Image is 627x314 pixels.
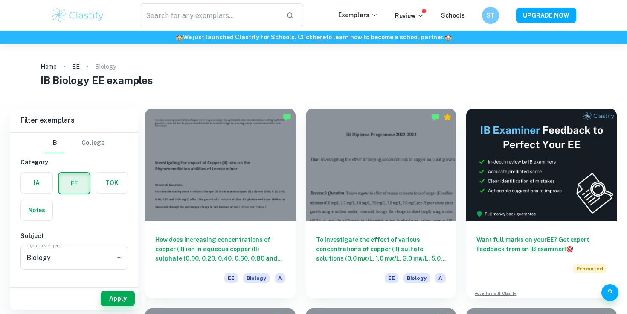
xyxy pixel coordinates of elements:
[306,109,456,298] a: To investigate the effect of various concentrations of copper (II) sulfate solutions (0.0 mg/L, 1...
[475,291,516,296] a: Advertise with Clastify
[20,283,128,293] h6: Criteria
[476,235,607,254] h6: Want full marks on your EE ? Get expert feedback from an IB examiner!
[81,133,104,153] button: College
[313,34,326,41] a: here
[431,113,440,121] img: Marked
[44,133,64,153] button: IB
[21,173,52,193] button: IA
[59,173,90,194] button: EE
[516,8,576,23] button: UPGRADE NOW
[486,11,496,20] h6: ST
[435,273,446,283] span: A
[482,7,499,24] button: ST
[466,109,617,298] a: Want full marks on yourEE? Get expert feedback from an IB examiner!PromotedAdvertise with Clastify
[10,109,138,132] h6: Filter exemplars
[385,273,398,283] span: EE
[283,113,291,121] img: Marked
[20,158,128,167] h6: Category
[145,109,296,298] a: How does increasing concentrations of copper (II) ion in aqueous copper (II) sulphate (0.00, 0.20...
[444,34,452,41] span: 🏫
[101,291,135,306] button: Apply
[41,61,57,73] a: Home
[155,235,285,263] h6: How does increasing concentrations of copper (II) ion in aqueous copper (II) sulphate (0.00, 0.20...
[26,242,62,249] label: Type a subject
[443,113,452,121] div: Premium
[573,264,607,273] span: Promoted
[2,32,625,42] h6: We just launched Clastify for Schools. Click to learn how to become a school partner.
[176,34,183,41] span: 🏫
[20,231,128,241] h6: Subject
[441,12,465,19] a: Schools
[338,10,378,20] p: Exemplars
[95,62,116,71] p: Biology
[466,109,617,221] img: Thumbnail
[41,73,586,88] h1: IB Biology EE examples
[113,252,125,264] button: Open
[243,273,270,283] span: Biology
[566,246,573,252] span: 🎯
[140,3,279,27] input: Search for any exemplars...
[44,133,104,153] div: Filter type choice
[275,273,285,283] span: A
[21,200,52,220] button: Notes
[601,284,618,301] button: Help and Feedback
[224,273,238,283] span: EE
[72,61,80,73] a: EE
[96,173,128,193] button: TOK
[403,273,430,283] span: Biology
[395,11,424,21] p: Review
[51,7,105,24] img: Clastify logo
[316,235,446,263] h6: To investigate the effect of various concentrations of copper (II) sulfate solutions (0.0 mg/L, 1...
